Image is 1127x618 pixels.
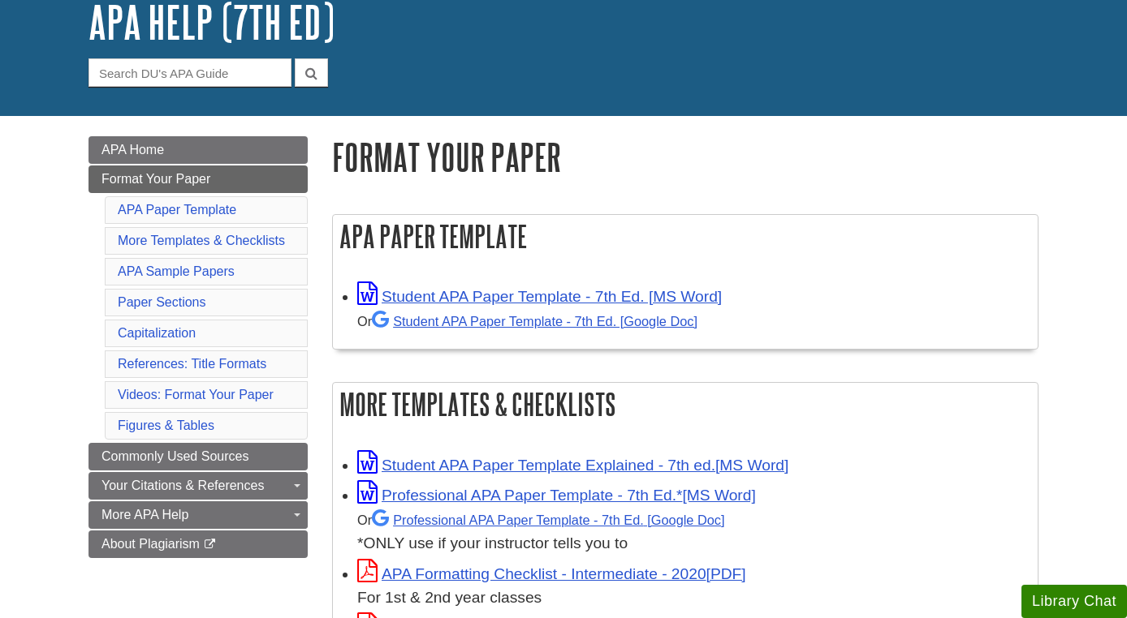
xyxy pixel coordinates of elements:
a: More Templates & Checklists [118,234,285,247]
a: Commonly Used Sources [89,443,308,470]
a: Format Your Paper [89,165,308,193]
span: About Plagiarism [101,537,200,551]
a: References: Title Formats [118,357,266,371]
input: Search DU's APA Guide [89,58,291,87]
a: Capitalization [118,326,196,340]
a: About Plagiarism [89,530,308,558]
a: Link opens in new window [357,288,722,305]
a: APA Paper Template [118,203,236,217]
h2: APA Paper Template [333,215,1038,258]
a: APA Home [89,136,308,164]
span: Your Citations & References [101,479,264,492]
span: Commonly Used Sources [101,449,248,463]
small: Or [357,513,724,527]
h1: Format Your Paper [332,136,1038,178]
a: APA Sample Papers [118,264,235,278]
div: Guide Page Menu [89,136,308,558]
a: Videos: Format Your Paper [118,388,274,401]
a: Paper Sections [118,295,206,309]
a: Link opens in new window [357,565,746,582]
span: More APA Help [101,508,188,521]
a: Figures & Tables [118,418,214,432]
a: Professional APA Paper Template - 7th Ed. [372,513,724,527]
h2: More Templates & Checklists [333,383,1038,426]
a: Link opens in new window [357,457,788,474]
small: Or [357,314,697,328]
span: Format Your Paper [101,172,210,186]
div: For 1st & 2nd year classes [357,586,1030,610]
a: More APA Help [89,501,308,529]
span: APA Home [101,143,164,157]
a: Link opens in new window [357,487,756,504]
a: Your Citations & References [89,472,308,500]
div: *ONLY use if your instructor tells you to [357,508,1030,556]
i: This link opens in a new window [203,539,217,550]
a: Student APA Paper Template - 7th Ed. [Google Doc] [372,314,697,328]
button: Library Chat [1021,585,1127,618]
